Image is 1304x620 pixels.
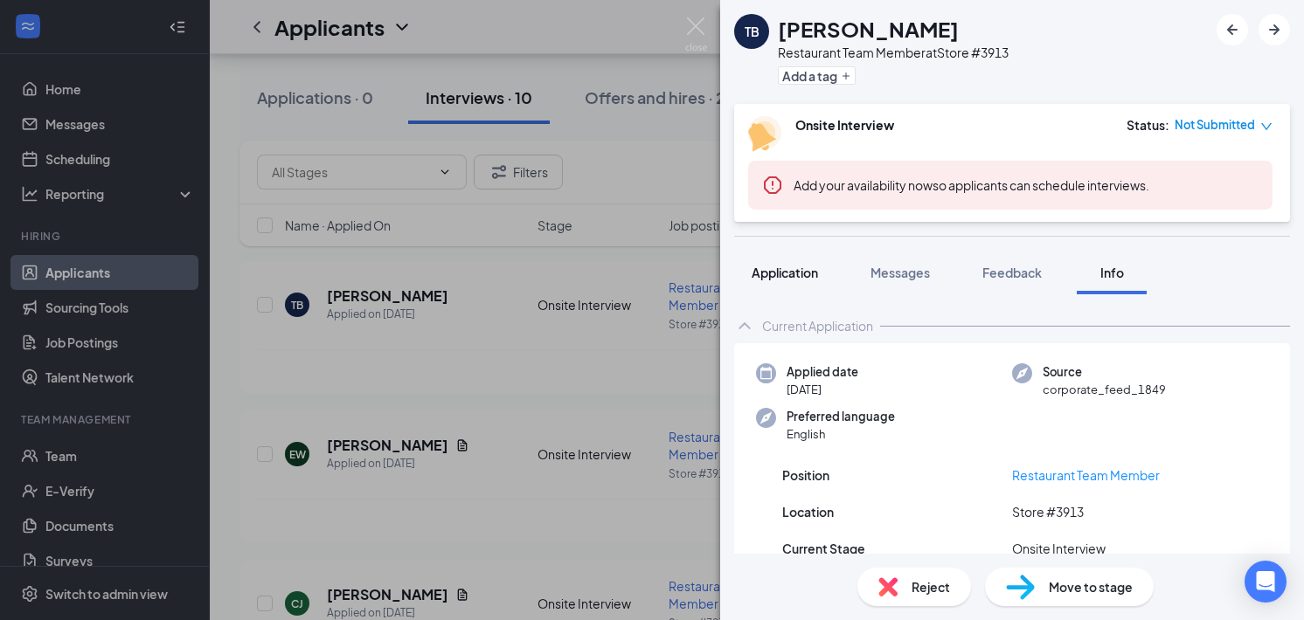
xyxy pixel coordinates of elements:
span: down [1260,121,1273,133]
div: Current Application [762,317,873,334]
span: Preferred language [787,408,895,425]
svg: ArrowRight [1264,19,1285,40]
svg: ChevronUp [734,315,755,336]
span: corporate_feed_1849 [1043,381,1166,398]
span: Position [782,465,829,485]
span: Reject [912,577,950,596]
div: TB [745,23,760,40]
span: Store #3913 [1012,502,1084,521]
span: Not Submitted [1175,116,1255,134]
span: English [787,425,895,443]
span: [DATE] [787,381,858,398]
svg: ArrowLeftNew [1222,19,1243,40]
button: ArrowRight [1259,14,1290,45]
span: so applicants can schedule interviews. [794,177,1149,193]
div: Status : [1127,116,1169,134]
span: Source [1043,363,1166,381]
span: Application [752,265,818,280]
div: Restaurant Team Member at Store #3913 [778,44,1009,61]
span: Applied date [787,363,858,381]
b: Onsite Interview [795,117,894,133]
span: Location [782,502,834,521]
button: Add your availability now [794,176,933,194]
button: PlusAdd a tag [778,66,856,85]
span: Feedback [982,265,1042,280]
h1: [PERSON_NAME] [778,14,959,44]
span: Messages [870,265,930,280]
span: Onsite Interview [1012,539,1106,558]
svg: Error [762,175,783,196]
div: Open Intercom Messenger [1245,561,1287,603]
span: Info [1100,265,1124,280]
a: Restaurant Team Member [1012,467,1160,483]
svg: Plus [841,71,851,81]
span: Current Stage [782,539,865,558]
span: Move to stage [1049,577,1133,596]
button: ArrowLeftNew [1217,14,1248,45]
